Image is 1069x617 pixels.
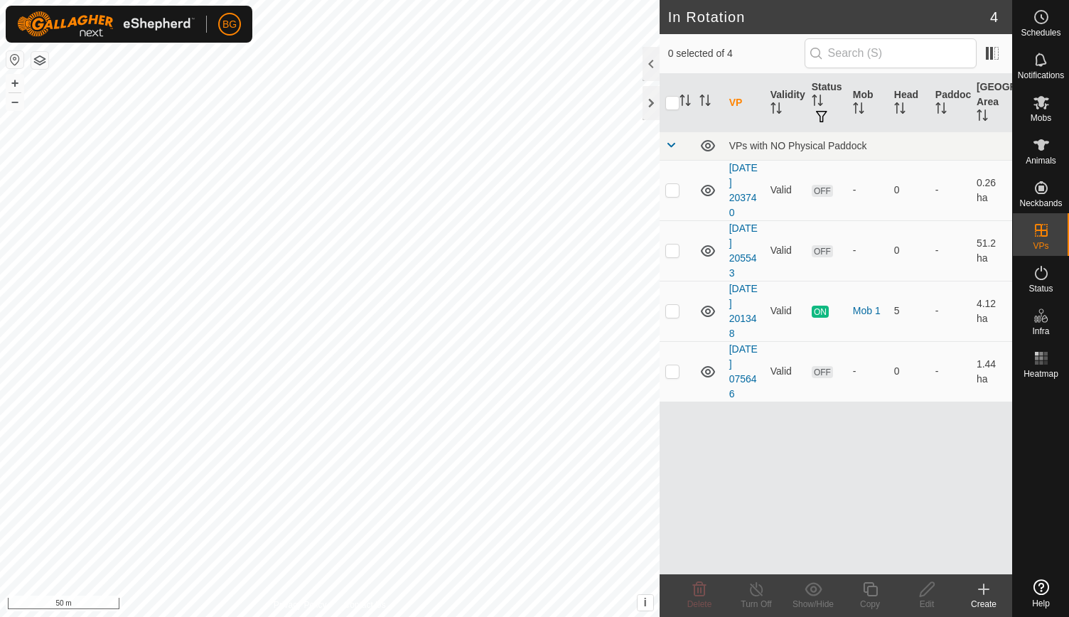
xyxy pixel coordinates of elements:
td: 0.26 ha [971,160,1012,220]
td: Valid [765,220,806,281]
div: Edit [898,598,955,611]
span: BG [222,17,237,32]
td: 0 [888,160,930,220]
td: 51.2 ha [971,220,1012,281]
div: - [853,183,883,198]
span: Neckbands [1019,199,1062,208]
th: Paddock [930,74,971,132]
th: VP [724,74,765,132]
td: 1.44 ha [971,341,1012,402]
th: [GEOGRAPHIC_DATA] Area [971,74,1012,132]
td: 0 [888,341,930,402]
td: Valid [765,281,806,341]
span: ON [812,306,829,318]
p-sorticon: Activate to sort [977,112,988,123]
p-sorticon: Activate to sort [770,104,782,116]
span: 4 [990,6,998,28]
th: Mob [847,74,888,132]
td: - [930,341,971,402]
div: - [853,364,883,379]
th: Status [806,74,847,132]
td: Valid [765,160,806,220]
span: Notifications [1018,71,1064,80]
a: Help [1013,574,1069,613]
a: Contact Us [344,599,386,611]
span: Status [1028,284,1053,293]
span: Infra [1032,327,1049,336]
td: 4.12 ha [971,281,1012,341]
button: i [638,595,653,611]
td: - [930,220,971,281]
th: Head [888,74,930,132]
div: Show/Hide [785,598,842,611]
span: VPs [1033,242,1048,250]
span: Help [1032,599,1050,608]
span: i [643,596,646,608]
p-sorticon: Activate to sort [699,97,711,108]
div: - [853,243,883,258]
td: 0 [888,220,930,281]
div: Create [955,598,1012,611]
a: [DATE] 203740 [729,162,758,218]
a: [DATE] 205543 [729,222,758,279]
button: Map Layers [31,52,48,69]
span: OFF [812,366,833,378]
span: OFF [812,185,833,197]
p-sorticon: Activate to sort [853,104,864,116]
span: 0 selected of 4 [668,46,805,61]
td: - [930,160,971,220]
td: Valid [765,341,806,402]
button: – [6,93,23,110]
p-sorticon: Activate to sort [679,97,691,108]
p-sorticon: Activate to sort [894,104,906,116]
div: Copy [842,598,898,611]
td: - [930,281,971,341]
span: Delete [687,599,712,609]
p-sorticon: Activate to sort [812,97,823,108]
input: Search (S) [805,38,977,68]
th: Validity [765,74,806,132]
h2: In Rotation [668,9,990,26]
img: Gallagher Logo [17,11,195,37]
p-sorticon: Activate to sort [935,104,947,116]
span: Animals [1026,156,1056,165]
span: Mobs [1031,114,1051,122]
span: OFF [812,245,833,257]
button: + [6,75,23,92]
td: 5 [888,281,930,341]
div: Mob 1 [853,304,883,318]
span: Schedules [1021,28,1060,37]
button: Reset Map [6,51,23,68]
a: Privacy Policy [274,599,327,611]
a: [DATE] 201348 [729,283,758,339]
div: Turn Off [728,598,785,611]
span: Heatmap [1024,370,1058,378]
div: VPs with NO Physical Paddock [729,140,1006,151]
a: [DATE] 075646 [729,343,758,399]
